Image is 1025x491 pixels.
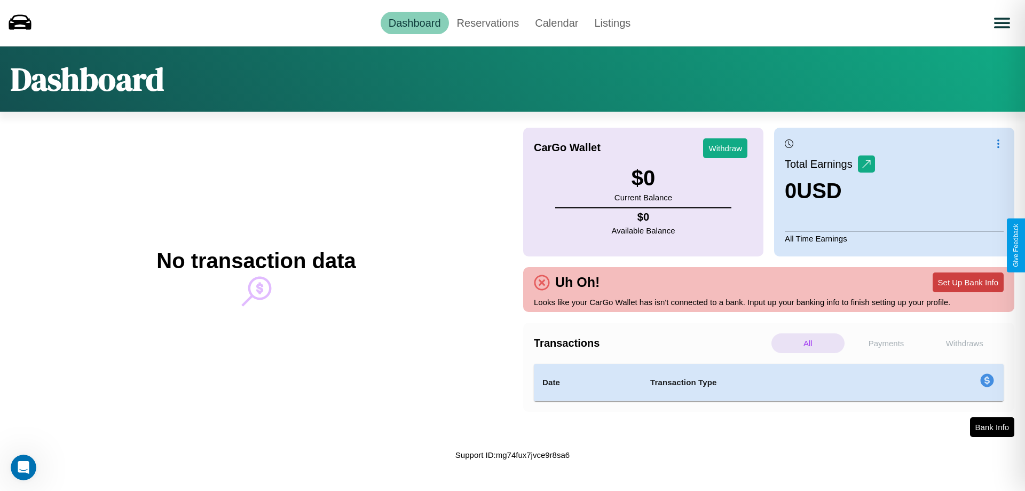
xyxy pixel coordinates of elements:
[771,333,845,353] p: All
[527,12,586,34] a: Calendar
[550,275,605,290] h4: Uh Oh!
[987,8,1017,38] button: Open menu
[455,448,570,462] p: Support ID: mg74fux7jvce9r8sa6
[785,231,1004,246] p: All Time Earnings
[534,364,1004,401] table: simple table
[850,333,923,353] p: Payments
[534,295,1004,309] p: Looks like your CarGo Wallet has isn't connected to a bank. Input up your banking info to finish ...
[1012,224,1020,267] div: Give Feedback
[449,12,527,34] a: Reservations
[534,142,601,154] h4: CarGo Wallet
[614,190,672,205] p: Current Balance
[11,57,164,101] h1: Dashboard
[534,337,769,349] h4: Transactions
[542,376,633,389] h4: Date
[785,154,858,174] p: Total Earnings
[650,376,893,389] h4: Transaction Type
[586,12,638,34] a: Listings
[381,12,449,34] a: Dashboard
[928,333,1001,353] p: Withdraws
[785,179,875,203] h3: 0 USD
[933,272,1004,292] button: Set Up Bank Info
[612,223,675,238] p: Available Balance
[614,166,672,190] h3: $ 0
[11,455,36,480] iframe: Intercom live chat
[970,417,1014,437] button: Bank Info
[612,211,675,223] h4: $ 0
[156,249,356,273] h2: No transaction data
[703,138,747,158] button: Withdraw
